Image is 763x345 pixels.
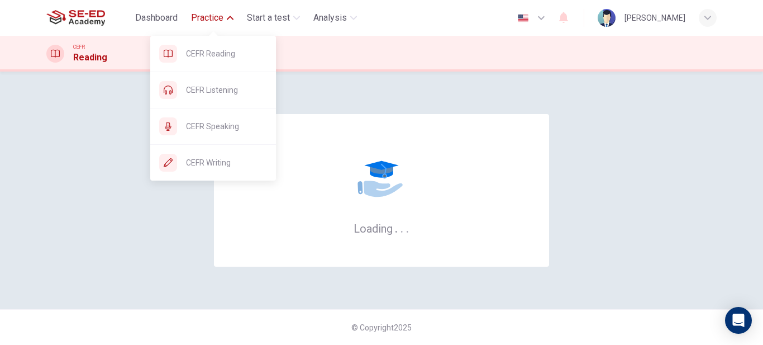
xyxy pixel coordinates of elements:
span: © Copyright 2025 [351,323,412,332]
img: SE-ED Academy logo [46,7,105,29]
span: Dashboard [135,11,178,25]
span: CEFR Reading [186,47,267,60]
h6: . [400,218,404,237]
button: Dashboard [131,8,182,28]
div: CEFR Reading [150,36,276,72]
h6: . [406,218,409,237]
button: Analysis [309,8,361,28]
span: CEFR Writing [186,156,267,169]
span: CEFR [73,43,85,51]
a: SE-ED Academy logo [46,7,131,29]
button: Practice [187,8,238,28]
span: CEFR Listening [186,83,267,97]
span: CEFR Speaking [186,120,267,133]
div: CEFR Writing [150,145,276,181]
h6: . [394,218,398,237]
span: Analysis [313,11,347,25]
div: [PERSON_NAME] [624,11,685,25]
h1: Reading [73,51,107,64]
h6: Loading [354,221,409,235]
div: CEFR Listening [150,72,276,108]
span: Practice [191,11,223,25]
img: en [516,14,530,22]
div: Open Intercom Messenger [725,307,752,334]
button: Start a test [242,8,304,28]
span: Start a test [247,11,290,25]
div: CEFR Speaking [150,108,276,144]
img: Profile picture [598,9,616,27]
